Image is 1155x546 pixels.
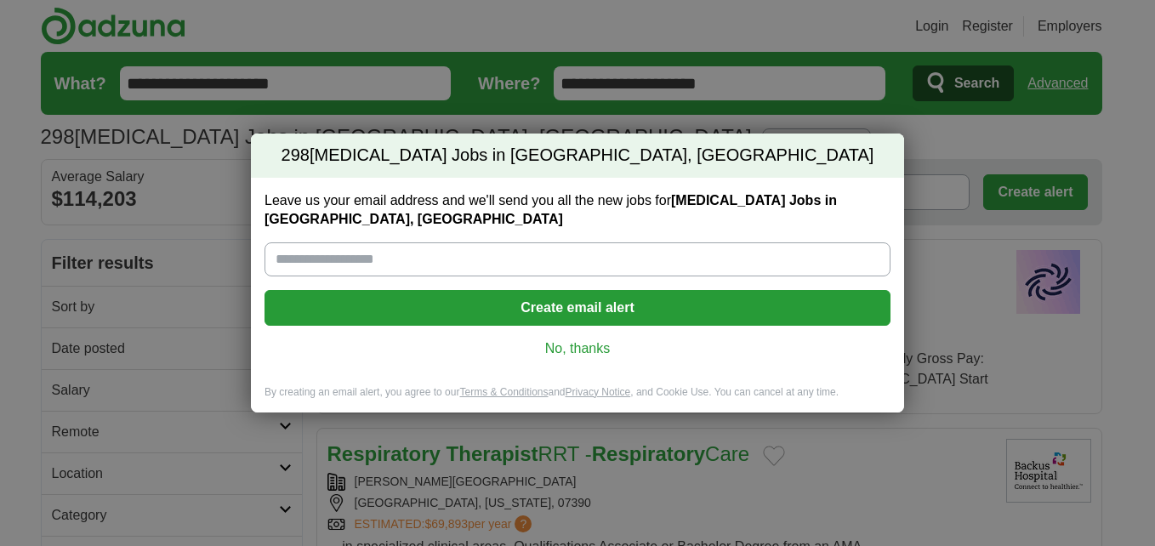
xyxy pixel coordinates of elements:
[265,290,890,326] button: Create email alert
[278,339,877,358] a: No, thanks
[251,134,904,178] h2: [MEDICAL_DATA] Jobs in [GEOGRAPHIC_DATA], [GEOGRAPHIC_DATA]
[566,386,631,398] a: Privacy Notice
[282,144,310,168] span: 298
[459,386,548,398] a: Terms & Conditions
[265,191,890,229] label: Leave us your email address and we'll send you all the new jobs for
[265,193,837,226] strong: [MEDICAL_DATA] Jobs in [GEOGRAPHIC_DATA], [GEOGRAPHIC_DATA]
[251,385,904,413] div: By creating an email alert, you agree to our and , and Cookie Use. You can cancel at any time.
